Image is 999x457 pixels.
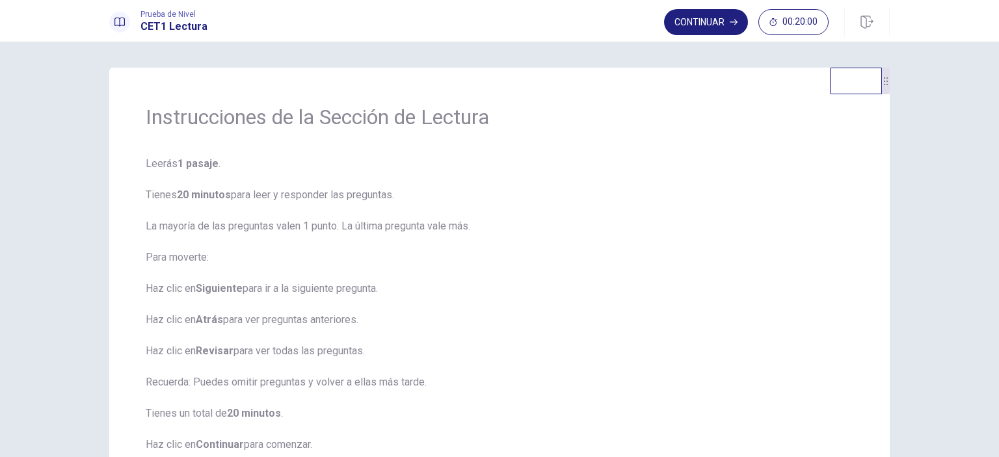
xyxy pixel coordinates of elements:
[196,438,244,450] b: Continuar
[196,313,223,326] b: Atrás
[140,19,207,34] h1: CET1 Lectura
[140,10,207,19] span: Prueba de Nivel
[178,157,219,170] b: 1 pasaje
[664,9,748,35] button: Continuar
[146,104,853,130] h1: Instrucciones de la Sección de Lectura
[196,282,243,294] b: Siguiente
[177,189,231,201] b: 20 minutos
[227,407,281,419] b: 20 minutos
[196,345,233,357] b: Revisar
[758,9,829,35] button: 00:20:00
[782,17,818,27] span: 00:20:00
